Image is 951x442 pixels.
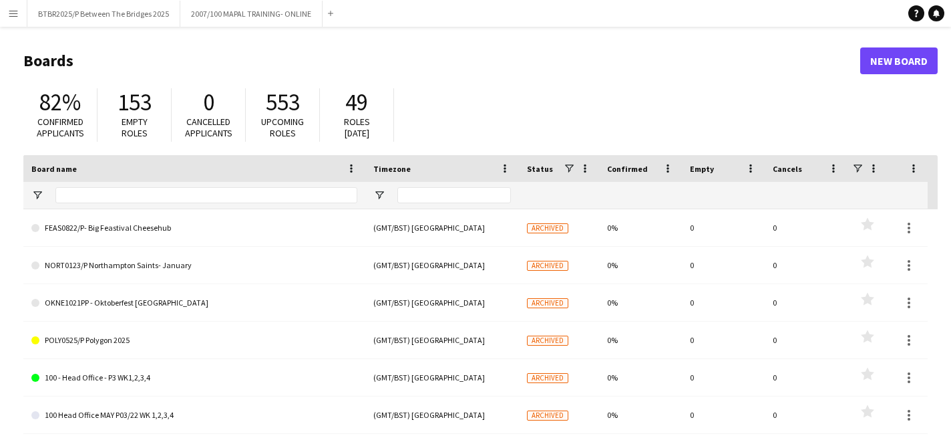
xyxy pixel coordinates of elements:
span: Status [527,164,553,174]
h1: Boards [23,51,860,71]
span: Archived [527,223,568,233]
a: POLY0525/P Polygon 2025 [31,322,357,359]
div: 0 [765,397,847,433]
span: Empty [690,164,714,174]
button: Open Filter Menu [373,189,385,201]
span: 82% [39,88,81,117]
span: 49 [345,88,368,117]
div: 0% [599,322,682,358]
span: Board name [31,164,77,174]
div: (GMT/BST) [GEOGRAPHIC_DATA] [365,247,519,284]
div: (GMT/BST) [GEOGRAPHIC_DATA] [365,359,519,396]
div: 0 [682,322,765,358]
span: 153 [118,88,152,117]
div: 0 [765,209,847,246]
input: Timezone Filter Input [397,187,511,203]
div: 0 [765,284,847,321]
span: Archived [527,261,568,271]
a: NORT0123/P Northampton Saints- January [31,247,357,284]
input: Board name Filter Input [55,187,357,203]
span: Archived [527,373,568,383]
span: Archived [527,336,568,346]
div: 0% [599,397,682,433]
span: 0 [203,88,214,117]
div: (GMT/BST) [GEOGRAPHIC_DATA] [365,209,519,246]
span: 553 [266,88,300,117]
div: 0 [682,359,765,396]
a: 100 Head Office MAY P03/22 WK 1,2,3,4 [31,397,357,434]
div: 0% [599,247,682,284]
span: Archived [527,298,568,308]
span: Cancelled applicants [185,116,232,139]
a: New Board [860,47,938,74]
span: Upcoming roles [261,116,304,139]
div: 0 [765,322,847,358]
div: 0 [682,247,765,284]
div: (GMT/BST) [GEOGRAPHIC_DATA] [365,284,519,321]
span: Roles [DATE] [344,116,370,139]
span: Timezone [373,164,411,174]
button: BTBR2025/P Between The Bridges 2025 [27,1,180,27]
a: FEAS0822/P- Big Feastival Cheesehub [31,209,357,247]
button: 2007/100 MAPAL TRAINING- ONLINE [180,1,323,27]
div: 0% [599,359,682,396]
span: Cancels [773,164,802,174]
button: Open Filter Menu [31,189,43,201]
a: OKNE1021PP - Oktoberfest [GEOGRAPHIC_DATA] [31,284,357,322]
div: 0% [599,209,682,246]
span: Confirmed applicants [37,116,84,139]
span: Archived [527,411,568,421]
div: (GMT/BST) [GEOGRAPHIC_DATA] [365,397,519,433]
a: 100 - Head Office - P3 WK1,2,3,4 [31,359,357,397]
div: 0 [682,209,765,246]
div: 0 [682,397,765,433]
div: 0 [682,284,765,321]
div: 0 [765,359,847,396]
div: (GMT/BST) [GEOGRAPHIC_DATA] [365,322,519,358]
div: 0% [599,284,682,321]
span: Confirmed [607,164,648,174]
div: 0 [765,247,847,284]
span: Empty roles [122,116,148,139]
